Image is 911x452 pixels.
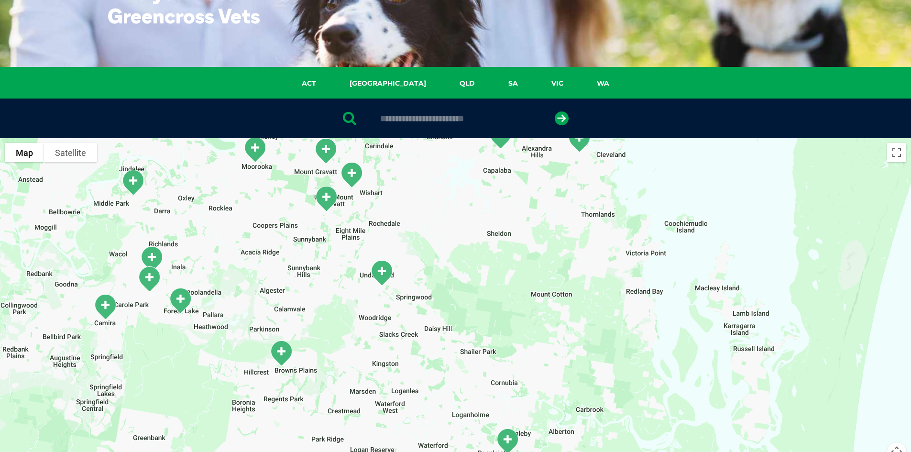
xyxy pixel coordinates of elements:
div: Cleveland [563,122,595,156]
div: Moorooka [239,132,271,166]
a: [GEOGRAPHIC_DATA] [333,78,443,89]
button: Show street map [5,143,44,162]
div: Mount Gravatt [310,134,341,168]
div: Underwood [366,256,397,290]
a: WA [580,78,626,89]
div: Kessels Rd/Macgregor [310,182,342,216]
a: ACT [285,78,333,89]
div: Forest Lake Village [165,284,196,318]
a: VIC [535,78,580,89]
a: QLD [443,78,492,89]
div: Camira [89,290,121,324]
div: Jindalee [117,165,149,199]
div: Wishart Road [336,158,367,192]
button: Show satellite imagery [44,143,97,162]
div: Forest Lake [133,262,165,296]
div: Browns Plains [265,336,297,370]
button: Toggle fullscreen view [887,143,906,162]
div: Richlands [136,242,167,276]
a: SA [492,78,535,89]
